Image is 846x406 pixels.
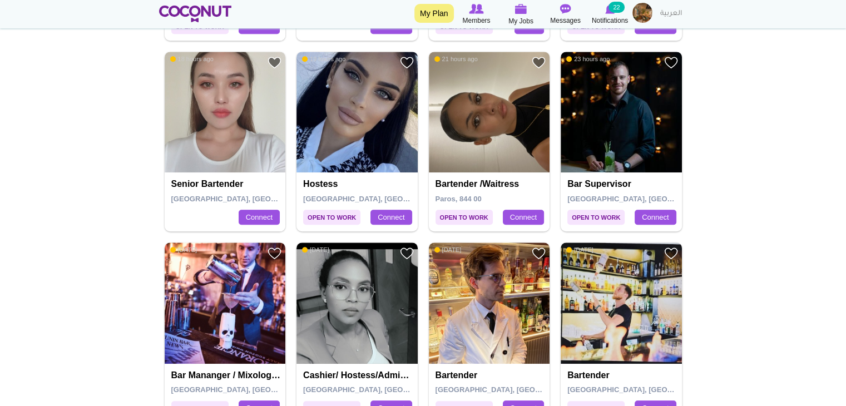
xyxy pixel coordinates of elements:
[508,16,533,27] span: My Jobs
[170,55,214,63] span: 18 hours ago
[414,4,454,23] a: My Plan
[370,210,412,225] a: Connect
[454,3,499,26] a: Browse Members Members
[567,370,678,380] h4: Bartender
[503,210,544,225] a: Connect
[566,246,593,254] span: [DATE]
[608,2,624,13] small: 22
[171,179,282,189] h4: Senior Bartender
[303,195,462,203] span: [GEOGRAPHIC_DATA], [GEOGRAPHIC_DATA]
[543,3,588,26] a: Messages Messages
[664,246,678,260] a: Add to Favourites
[171,385,330,394] span: [GEOGRAPHIC_DATA], [GEOGRAPHIC_DATA]
[170,246,197,254] span: [DATE]
[550,15,581,26] span: Messages
[303,179,414,189] h4: Hostess
[239,210,280,225] a: Connect
[303,370,414,380] h4: Cashier/ hostess/admin cashier
[436,210,493,225] span: Open to Work
[436,370,546,380] h4: Bartender
[268,56,281,70] a: Add to Favourites
[171,195,330,203] span: [GEOGRAPHIC_DATA], [GEOGRAPHIC_DATA]
[268,246,281,260] a: Add to Favourites
[303,210,360,225] span: Open to Work
[655,3,687,25] a: العربية
[400,56,414,70] a: Add to Favourites
[400,246,414,260] a: Add to Favourites
[469,4,483,14] img: Browse Members
[566,55,610,63] span: 23 hours ago
[436,385,594,394] span: [GEOGRAPHIC_DATA], [GEOGRAPHIC_DATA]
[303,385,462,394] span: [GEOGRAPHIC_DATA], [GEOGRAPHIC_DATA]
[532,246,546,260] a: Add to Favourites
[436,179,546,189] h4: bartender /waitress
[567,385,726,394] span: [GEOGRAPHIC_DATA], [GEOGRAPHIC_DATA]
[532,56,546,70] a: Add to Favourites
[434,55,478,63] span: 21 hours ago
[560,4,571,14] img: Messages
[664,56,678,70] a: Add to Favourites
[588,3,632,26] a: Notifications Notifications 22
[302,55,345,63] span: 19 hours ago
[592,15,628,26] span: Notifications
[499,3,543,27] a: My Jobs My Jobs
[434,246,462,254] span: [DATE]
[171,370,282,380] h4: Bar Mananger / Mixologist / Bartender
[567,210,625,225] span: Open to Work
[635,210,676,225] a: Connect
[462,15,490,26] span: Members
[515,4,527,14] img: My Jobs
[567,179,678,189] h4: Bar Supervisor
[159,6,232,22] img: Home
[302,246,329,254] span: [DATE]
[605,4,615,14] img: Notifications
[567,195,726,203] span: [GEOGRAPHIC_DATA], [GEOGRAPHIC_DATA]
[436,195,482,203] span: Paros, 844 00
